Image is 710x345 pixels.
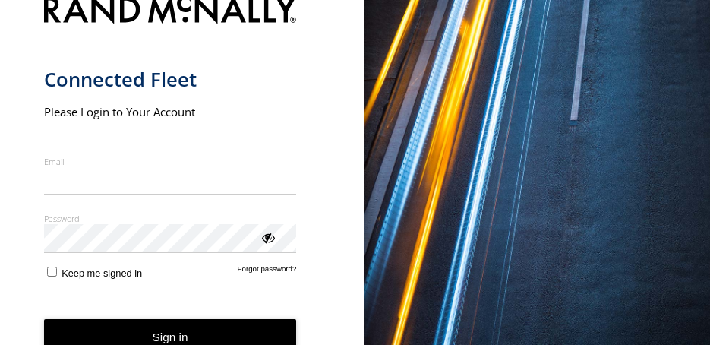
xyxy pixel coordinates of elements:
label: Password [44,213,297,224]
span: Keep me signed in [62,267,142,279]
div: ViewPassword [260,229,275,245]
a: Forgot password? [238,264,297,279]
h1: Connected Fleet [44,67,297,92]
h2: Please Login to Your Account [44,104,297,119]
input: Keep me signed in [47,267,57,277]
label: Email [44,156,297,167]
